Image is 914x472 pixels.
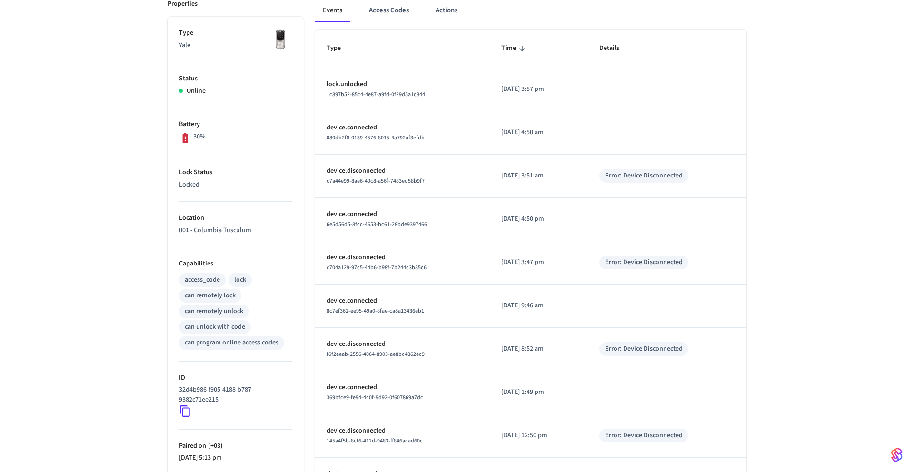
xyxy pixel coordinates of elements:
span: c704a129-97c5-44b6-b98f-7b244c3b35c6 [327,264,427,272]
div: can remotely lock [185,291,236,301]
p: [DATE] 4:50 am [501,128,576,138]
p: Location [179,213,292,223]
span: 080db2f8-0139-4576-8015-4a792af3efdb [327,134,425,142]
div: Error: Device Disconnected [605,431,683,441]
p: Type [179,28,292,38]
p: [DATE] 3:51 am [501,171,576,181]
p: device.connected [327,383,478,393]
p: 32d4b986-f905-4188-b787-9382c71ee215 [179,385,288,405]
img: SeamLogoGradient.69752ec5.svg [891,447,903,462]
p: [DATE] 5:13 pm [179,453,292,463]
p: [DATE] 1:49 pm [501,387,576,397]
span: ( +03 ) [206,441,223,451]
div: Error: Device Disconnected [605,171,683,181]
p: lock.unlocked [327,79,478,89]
div: can program online access codes [185,338,278,348]
p: device.disconnected [327,253,478,263]
span: 369bfce9-fe94-440f-9d92-0f607869a7dc [327,393,423,402]
p: 001 - Columbia Tusculum [179,226,292,236]
span: 6e5d56d5-8fcc-4653-bc61-28bde9397466 [327,220,427,228]
p: Lock Status [179,167,292,177]
span: Details [599,41,632,56]
p: [DATE] 3:47 pm [501,257,576,267]
p: Yale [179,40,292,50]
p: [DATE] 12:50 pm [501,431,576,441]
span: c7a44e99-8ae6-49c8-a56f-7483ed58b9f7 [327,177,425,185]
span: 1c897b52-85c4-4e87-a9fd-0f29d5a1c844 [327,90,425,98]
p: device.connected [327,209,478,219]
span: 145a4f5b-8cf6-412d-9483-ff846acad60c [327,437,423,445]
img: Yale Assure Touchscreen Wifi Smart Lock, Satin Nickel, Front [268,28,292,52]
p: [DATE] 3:57 pm [501,84,576,94]
div: access_code [185,275,220,285]
p: [DATE] 4:50 pm [501,214,576,224]
p: Online [187,86,206,96]
span: 8c7ef362-ee95-49a0-8fae-ca8a13436eb1 [327,307,424,315]
p: Paired on [179,441,292,451]
p: Capabilities [179,259,292,269]
p: 30% [193,132,206,142]
p: Locked [179,180,292,190]
div: Error: Device Disconnected [605,257,683,267]
div: can unlock with code [185,322,245,332]
span: f6f2eeab-2556-4064-8903-ae8bc4862ec9 [327,350,425,358]
div: Error: Device Disconnected [605,344,683,354]
span: Type [327,41,353,56]
p: ID [179,373,292,383]
p: Status [179,74,292,84]
p: device.disconnected [327,339,478,349]
p: device.disconnected [327,166,478,176]
p: device.connected [327,123,478,133]
span: Time [501,41,528,56]
div: can remotely unlock [185,306,243,316]
p: [DATE] 8:52 am [501,344,576,354]
p: [DATE] 9:46 am [501,301,576,311]
div: lock [234,275,246,285]
p: Battery [179,119,292,129]
p: device.connected [327,296,478,306]
p: device.disconnected [327,426,478,436]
